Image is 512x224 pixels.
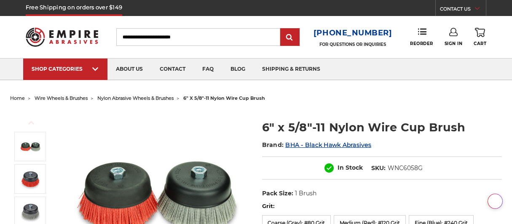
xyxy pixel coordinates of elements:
[222,59,254,80] a: blog
[254,59,329,80] a: shipping & returns
[262,141,284,149] span: Brand:
[183,95,265,101] span: 6" x 5/8"-11 nylon wire cup brush
[97,95,174,101] a: nylon abrasive wheels & brushes
[20,168,41,189] img: 6" Nylon Cup Brush, red medium
[26,23,98,51] img: Empire Abrasives
[445,41,463,46] span: Sign In
[388,164,423,173] dd: WNC6058G
[474,41,486,46] span: Cart
[440,4,486,16] a: CONTACT US
[194,59,222,80] a: faq
[281,29,298,46] input: Submit
[107,59,151,80] a: about us
[410,41,433,46] span: Reorder
[20,136,41,157] img: 6" x 5/8"-11 Nylon Wire Wheel Cup Brushes
[262,189,293,198] dt: Pack Size:
[295,189,316,198] dd: 1 Brush
[32,66,99,72] div: SHOP CATEGORIES
[262,119,502,136] h1: 6" x 5/8"-11 Nylon Wire Cup Brush
[474,28,486,46] a: Cart
[285,141,371,149] a: BHA - Black Hawk Abrasives
[314,42,392,47] p: FOR QUESTIONS OR INQUIRIES
[35,95,88,101] a: wire wheels & brushes
[338,164,363,171] span: In Stock
[151,59,194,80] a: contact
[10,95,25,101] a: home
[21,114,41,132] button: Previous
[262,202,502,211] label: Grit:
[410,28,433,46] a: Reorder
[20,201,41,222] img: 6" Nylon Cup Brush, gray coarse
[314,27,392,39] a: [PHONE_NUMBER]
[371,164,386,173] dt: SKU:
